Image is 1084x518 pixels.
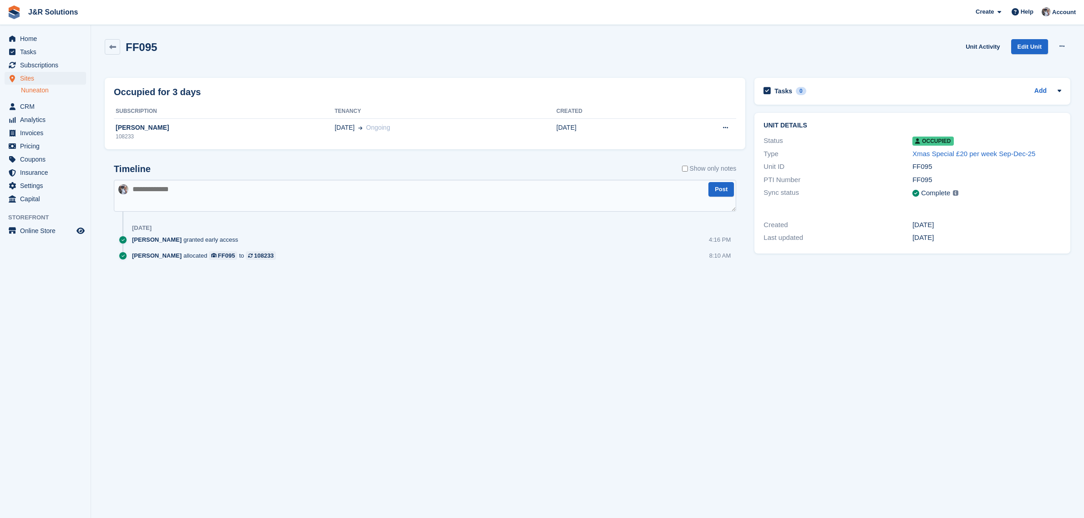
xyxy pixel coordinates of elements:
div: Sync status [763,188,912,199]
a: menu [5,179,86,192]
a: menu [5,32,86,45]
a: menu [5,59,86,71]
div: [PERSON_NAME] [114,123,335,132]
span: Ongoing [366,124,390,131]
div: 4:16 PM [709,235,731,244]
h2: Timeline [114,164,151,174]
span: CRM [20,100,75,113]
button: Post [708,182,734,197]
div: 8:10 AM [709,251,731,260]
a: Nuneaton [21,86,86,95]
th: Tenancy [335,104,556,119]
span: Create [976,7,994,16]
a: Edit Unit [1011,39,1048,54]
span: Storefront [8,213,91,222]
div: FF095 [912,175,1061,185]
div: [DATE] [912,220,1061,230]
div: Complete [921,188,950,198]
div: granted early access [132,235,243,244]
h2: FF095 [126,41,157,53]
span: Online Store [20,224,75,237]
div: Created [763,220,912,230]
span: Subscriptions [20,59,75,71]
label: Show only notes [682,164,737,173]
a: J&R Solutions [25,5,81,20]
span: Invoices [20,127,75,139]
a: menu [5,140,86,152]
div: FF095 [218,251,235,260]
img: icon-info-grey-7440780725fd019a000dd9b08b2336e03edf1995a4989e88bcd33f0948082b44.svg [953,190,958,196]
div: [DATE] [132,224,152,232]
a: Add [1034,86,1047,96]
a: Unit Activity [962,39,1003,54]
span: Pricing [20,140,75,152]
h2: Tasks [774,87,792,95]
span: Coupons [20,153,75,166]
th: Created [556,104,660,119]
a: menu [5,113,86,126]
span: Tasks [20,46,75,58]
h2: Occupied for 3 days [114,85,201,99]
a: menu [5,153,86,166]
div: 108233 [254,251,274,260]
div: Type [763,149,912,159]
a: menu [5,100,86,113]
a: menu [5,72,86,85]
div: 0 [796,87,806,95]
img: Steve Revell [1042,7,1051,16]
span: Occupied [912,137,953,146]
div: allocated to [132,251,280,260]
span: Home [20,32,75,45]
div: FF095 [912,162,1061,172]
span: Insurance [20,166,75,179]
div: Status [763,136,912,146]
span: Capital [20,193,75,205]
a: FF095 [209,251,237,260]
span: Account [1052,8,1076,17]
span: Sites [20,72,75,85]
span: Analytics [20,113,75,126]
a: menu [5,166,86,179]
span: [PERSON_NAME] [132,251,182,260]
a: menu [5,193,86,205]
a: 108233 [246,251,276,260]
img: Steve Revell [118,184,128,194]
div: Unit ID [763,162,912,172]
div: Last updated [763,233,912,243]
a: menu [5,224,86,237]
a: Preview store [75,225,86,236]
a: menu [5,127,86,139]
td: [DATE] [556,118,660,146]
th: Subscription [114,104,335,119]
img: stora-icon-8386f47178a22dfd0bd8f6a31ec36ba5ce8667c1dd55bd0f319d3a0aa187defe.svg [7,5,21,19]
h2: Unit details [763,122,1061,129]
span: Settings [20,179,75,192]
div: 108233 [114,132,335,141]
input: Show only notes [682,164,688,173]
div: PTI Number [763,175,912,185]
span: Help [1021,7,1033,16]
span: [DATE] [335,123,355,132]
span: [PERSON_NAME] [132,235,182,244]
div: [DATE] [912,233,1061,243]
a: Xmas Special £20 per week Sep-Dec-25 [912,150,1035,157]
a: menu [5,46,86,58]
